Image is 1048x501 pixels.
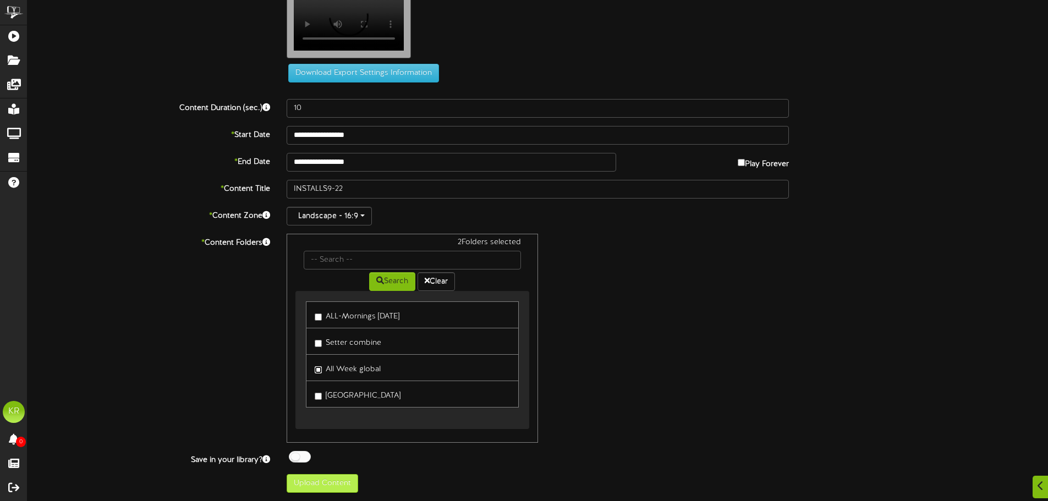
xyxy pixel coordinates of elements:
input: -- Search -- [304,251,520,269]
div: 2 Folders selected [295,237,529,251]
label: Play Forever [738,153,789,170]
input: Setter combine [315,340,322,347]
label: Save in your library? [19,451,278,466]
label: Content Zone [19,207,278,222]
input: Title of this Content [287,180,789,199]
label: [GEOGRAPHIC_DATA] [315,387,400,401]
label: Content Title [19,180,278,195]
button: Download Export Settings Information [288,64,439,82]
label: All Week global [315,360,381,375]
label: End Date [19,153,278,168]
label: Content Duration (sec.) [19,99,278,114]
input: ALL-Mornings [DATE] [315,313,322,321]
input: All Week global [315,366,322,373]
label: Setter combine [315,334,381,349]
input: Play Forever [738,159,745,166]
label: Content Folders [19,234,278,249]
label: ALL-Mornings [DATE] [315,307,399,322]
span: 0 [16,437,26,447]
button: Search [369,272,415,291]
button: Landscape - 16:9 [287,207,372,225]
div: KR [3,401,25,423]
label: Start Date [19,126,278,141]
button: Upload Content [287,474,358,493]
a: Download Export Settings Information [283,69,439,77]
button: Clear [418,272,455,291]
input: [GEOGRAPHIC_DATA] [315,393,322,400]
